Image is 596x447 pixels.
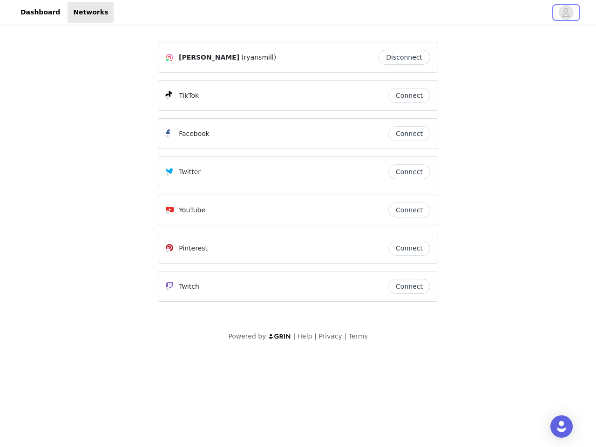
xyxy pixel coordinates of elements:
[314,332,317,340] span: |
[68,2,114,23] a: Networks
[348,332,367,340] a: Terms
[298,332,312,340] a: Help
[562,5,570,20] div: avatar
[344,332,346,340] span: |
[388,241,430,256] button: Connect
[179,53,239,62] span: [PERSON_NAME]
[166,54,173,61] img: Instagram Icon
[293,332,296,340] span: |
[550,415,573,438] div: Open Intercom Messenger
[318,332,342,340] a: Privacy
[179,129,210,139] p: Facebook
[179,244,208,253] p: Pinterest
[388,164,430,179] button: Connect
[388,279,430,294] button: Connect
[388,203,430,217] button: Connect
[179,91,199,101] p: TikTok
[179,167,201,177] p: Twitter
[15,2,66,23] a: Dashboard
[388,126,430,141] button: Connect
[179,205,205,215] p: YouTube
[268,333,291,339] img: logo
[241,53,276,62] span: (ryansmill)
[388,88,430,103] button: Connect
[228,332,266,340] span: Powered by
[179,282,199,291] p: Twitch
[378,50,430,65] button: Disconnect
